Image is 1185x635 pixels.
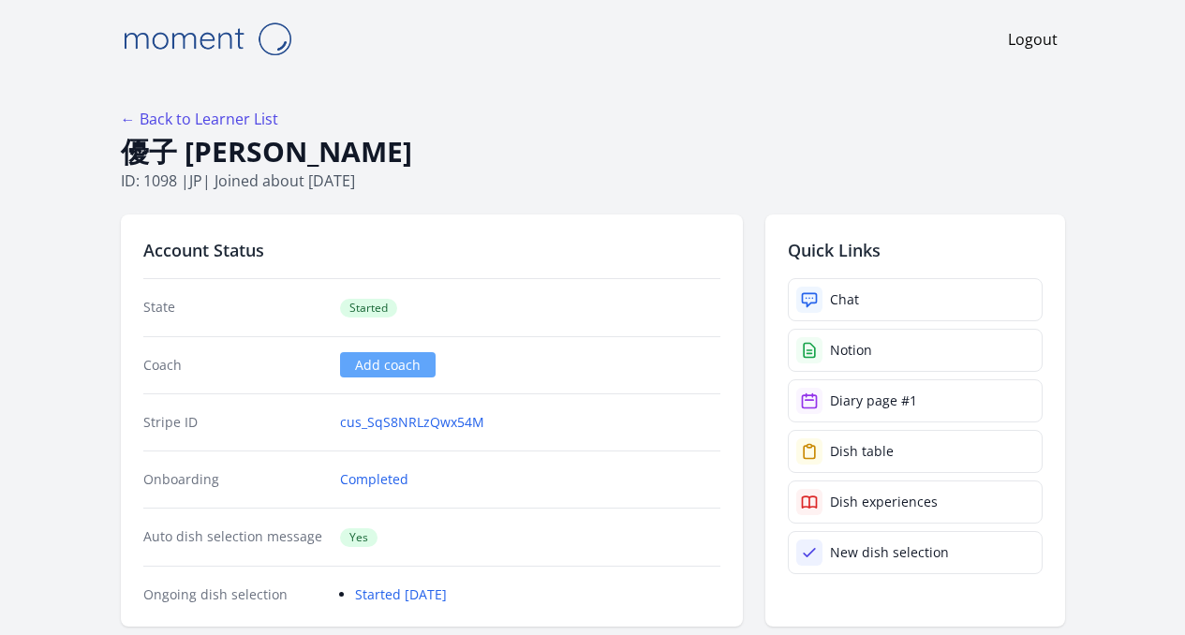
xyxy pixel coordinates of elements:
[788,379,1043,422] a: Diary page #1
[189,170,202,191] span: jp
[143,413,326,432] dt: Stripe ID
[788,430,1043,473] a: Dish table
[143,470,326,489] dt: Onboarding
[355,585,447,603] a: Started [DATE]
[121,134,1065,170] h1: 優子 [PERSON_NAME]
[1008,28,1058,51] a: Logout
[113,15,301,63] img: Moment
[340,470,408,489] a: Completed
[143,237,720,263] h2: Account Status
[340,299,397,317] span: Started
[830,290,859,309] div: Chat
[830,493,938,511] div: Dish experiences
[830,442,894,461] div: Dish table
[340,352,436,377] a: Add coach
[830,543,949,562] div: New dish selection
[830,341,872,360] div: Notion
[788,329,1043,372] a: Notion
[830,391,917,410] div: Diary page #1
[121,170,1065,192] p: ID: 1098 | | Joined about [DATE]
[143,585,326,604] dt: Ongoing dish selection
[143,356,326,375] dt: Coach
[143,527,326,547] dt: Auto dish selection message
[121,109,278,129] a: ← Back to Learner List
[788,278,1043,321] a: Chat
[788,531,1043,574] a: New dish selection
[340,413,484,432] a: cus_SqS8NRLzQwx54M
[143,298,326,317] dt: State
[788,237,1043,263] h2: Quick Links
[788,480,1043,524] a: Dish experiences
[340,528,378,547] span: Yes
